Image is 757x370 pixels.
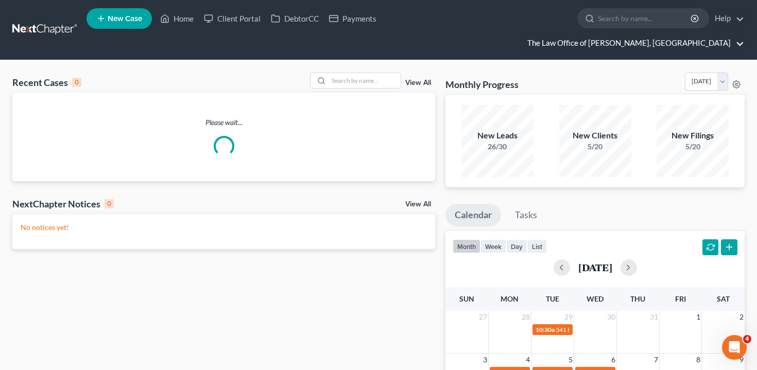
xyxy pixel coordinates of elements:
[567,354,574,366] span: 5
[480,239,506,253] button: week
[461,142,534,152] div: 26/30
[587,294,604,303] span: Wed
[445,204,501,226] a: Calendar
[722,335,747,360] iframe: Intercom live chat
[536,326,555,333] span: 10:30a
[521,311,531,323] span: 28
[606,311,616,323] span: 30
[695,354,701,366] span: 8
[478,311,488,323] span: 27
[453,239,480,253] button: month
[653,354,659,366] span: 7
[329,73,401,88] input: Search by name...
[563,311,574,323] span: 29
[324,9,382,28] a: Payments
[405,201,431,208] a: View All
[506,204,546,226] a: Tasks
[108,15,142,23] span: New Case
[743,335,751,343] span: 4
[21,222,427,233] p: No notices yet!
[522,34,744,52] a: The Law Office of [PERSON_NAME], [GEOGRAPHIC_DATA]
[482,354,488,366] span: 3
[155,9,199,28] a: Home
[12,117,435,128] p: Please wait...
[657,142,729,152] div: 5/20
[546,294,559,303] span: Tue
[559,142,631,152] div: 5/20
[105,199,114,208] div: 0
[556,326,648,333] span: 341 Hearing for [PERSON_NAME]
[527,239,547,253] button: list
[199,9,266,28] a: Client Portal
[717,294,730,303] span: Sat
[72,78,81,87] div: 0
[630,294,645,303] span: Thu
[710,9,744,28] a: Help
[461,130,534,142] div: New Leads
[649,311,659,323] span: 31
[405,79,431,86] a: View All
[738,311,745,323] span: 2
[598,9,692,28] input: Search by name...
[12,198,114,210] div: NextChapter Notices
[610,354,616,366] span: 6
[266,9,324,28] a: DebtorCC
[675,294,686,303] span: Fri
[12,76,81,89] div: Recent Cases
[501,294,519,303] span: Mon
[559,130,631,142] div: New Clients
[525,354,531,366] span: 4
[459,294,474,303] span: Sun
[695,311,701,323] span: 1
[445,78,519,91] h3: Monthly Progress
[506,239,527,253] button: day
[657,130,729,142] div: New Filings
[578,262,612,273] h2: [DATE]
